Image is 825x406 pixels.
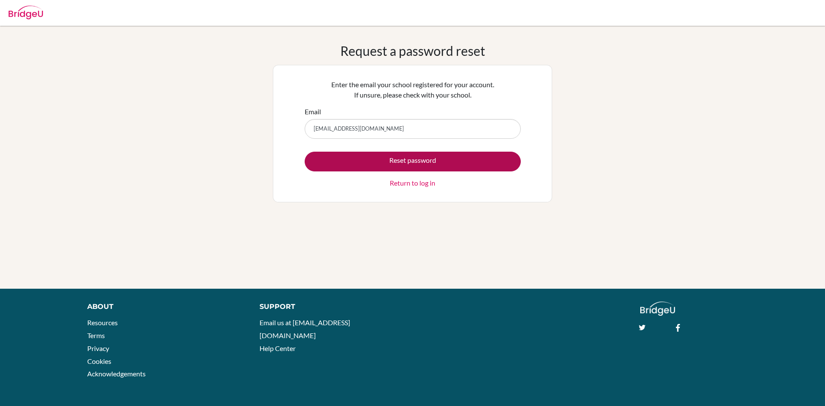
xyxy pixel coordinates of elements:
[87,331,105,339] a: Terms
[260,344,296,352] a: Help Center
[260,318,350,339] a: Email us at [EMAIL_ADDRESS][DOMAIN_NAME]
[87,302,240,312] div: About
[640,302,675,316] img: logo_white@2x-f4f0deed5e89b7ecb1c2cc34c3e3d731f90f0f143d5ea2071677605dd97b5244.png
[305,79,521,100] p: Enter the email your school registered for your account. If unsure, please check with your school.
[87,318,118,327] a: Resources
[390,178,435,188] a: Return to log in
[305,152,521,171] button: Reset password
[87,369,146,378] a: Acknowledgements
[260,302,403,312] div: Support
[305,107,321,117] label: Email
[9,6,43,19] img: Bridge-U
[87,357,111,365] a: Cookies
[340,43,485,58] h1: Request a password reset
[87,344,109,352] a: Privacy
